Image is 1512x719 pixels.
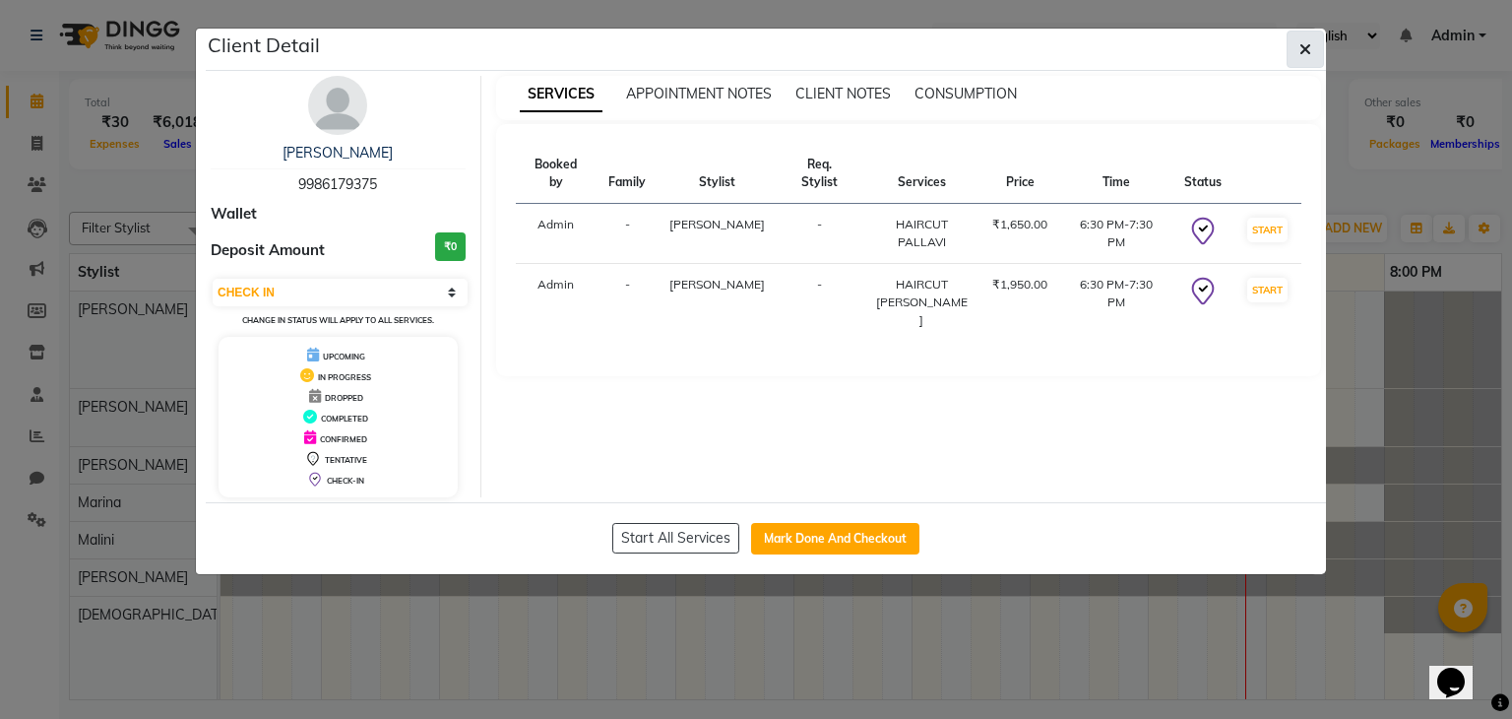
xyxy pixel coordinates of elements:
[612,523,739,554] button: Start All Services
[1059,204,1172,264] td: 6:30 PM-7:30 PM
[980,144,1059,204] th: Price
[327,476,364,486] span: CHECK-IN
[862,144,980,204] th: Services
[520,77,602,112] span: SERVICES
[435,232,466,261] h3: ₹0
[777,144,862,204] th: Req. Stylist
[597,204,658,264] td: -
[874,216,969,251] div: HAIRCUT PALLAVI
[298,175,377,193] span: 9986179375
[283,144,393,162] a: [PERSON_NAME]
[669,277,765,292] span: [PERSON_NAME]
[1247,218,1288,242] button: START
[658,144,777,204] th: Stylist
[669,217,765,231] span: [PERSON_NAME]
[795,85,891,102] span: CLIENT NOTES
[1059,144,1172,204] th: Time
[308,76,367,135] img: avatar
[597,264,658,342] td: -
[211,203,257,226] span: Wallet
[1172,144,1233,204] th: Status
[914,85,1017,102] span: CONSUMPTION
[1059,264,1172,342] td: 6:30 PM-7:30 PM
[516,204,598,264] td: Admin
[992,276,1047,294] div: ₹1,950.00
[242,315,434,325] small: Change in status will apply to all services.
[626,85,772,102] span: APPOINTMENT NOTES
[1247,278,1288,302] button: START
[516,264,598,342] td: Admin
[516,144,598,204] th: Booked by
[211,239,325,262] span: Deposit Amount
[318,372,371,382] span: IN PROGRESS
[777,204,862,264] td: -
[992,216,1047,233] div: ₹1,650.00
[320,434,367,444] span: CONFIRMED
[208,31,320,60] h5: Client Detail
[1429,640,1492,699] iframe: chat widget
[323,352,365,361] span: UPCOMING
[874,276,969,329] div: HAIRCUT [PERSON_NAME]
[325,455,367,465] span: TENTATIVE
[321,414,368,424] span: COMPLETED
[777,264,862,342] td: -
[751,523,919,555] button: Mark Done And Checkout
[597,144,658,204] th: Family
[325,393,363,403] span: DROPPED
